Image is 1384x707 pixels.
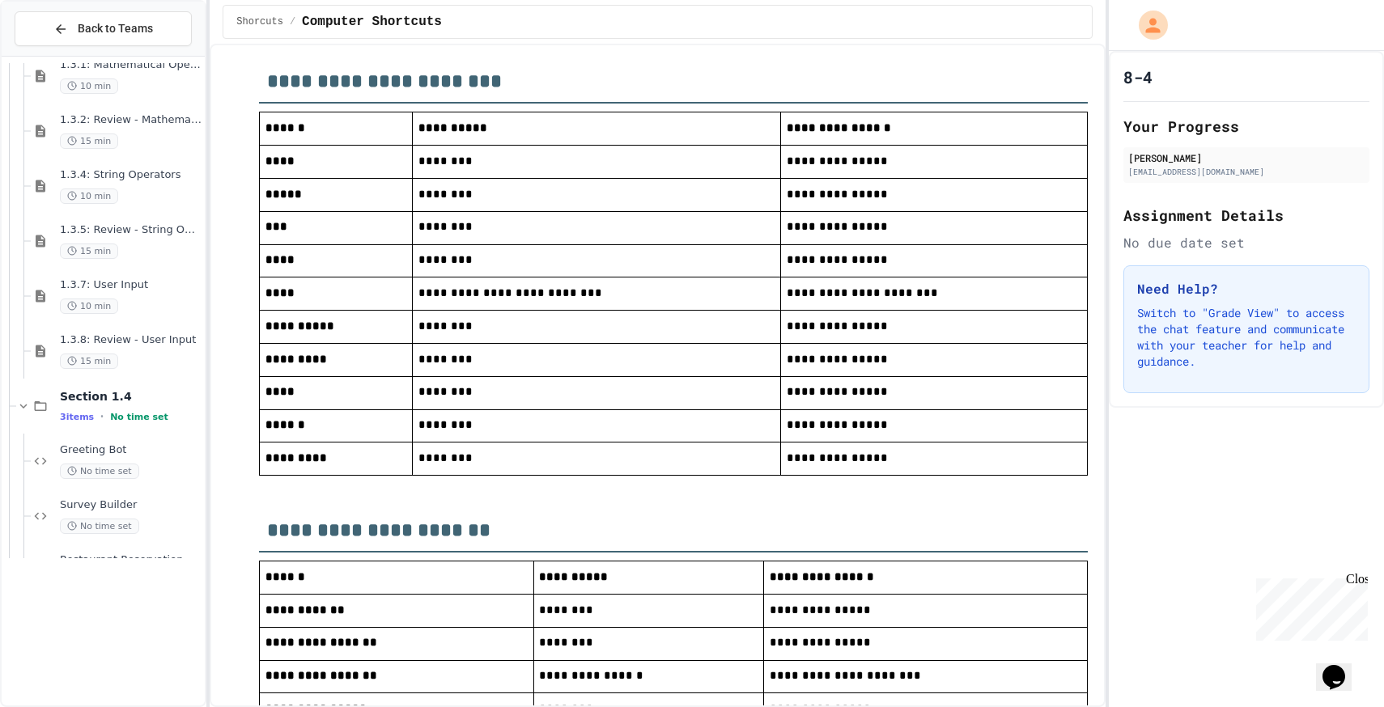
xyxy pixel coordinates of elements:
p: Switch to "Grade View" to access the chat feature and communicate with your teacher for help and ... [1137,305,1356,370]
div: No due date set [1123,233,1369,252]
h2: Your Progress [1123,115,1369,138]
span: 1.3.4: String Operators [60,168,202,182]
span: 15 min [60,133,118,149]
span: Back to Teams [78,20,153,37]
span: Section 1.4 [60,389,202,404]
span: Restaurant Reservation System [60,553,202,567]
span: 10 min [60,188,118,204]
h2: Assignment Details [1123,204,1369,226]
span: 15 min [60,353,118,369]
iframe: chat widget [1316,642,1368,691]
span: 10 min [60,78,118,94]
div: My Account [1122,6,1172,44]
button: Back to Teams [15,11,192,46]
span: Greeting Bot [60,443,202,457]
span: Shorcuts [236,15,283,28]
span: No time set [60,519,139,534]
h1: 8-4 [1123,66,1153,88]
span: 1.3.7: User Input [60,278,202,292]
span: Survey Builder [60,498,202,512]
h3: Need Help? [1137,279,1356,298]
span: No time set [60,464,139,479]
span: 15 min [60,243,118,259]
div: [EMAIL_ADDRESS][DOMAIN_NAME] [1128,166,1365,178]
span: 1.3.1: Mathematical Operators [60,58,202,72]
span: • [100,410,104,423]
span: 1.3.2: Review - Mathematical Operators [60,113,202,127]
span: Computer Shortcuts [302,12,442,32]
iframe: chat widget [1250,572,1368,641]
div: Chat with us now!Close [6,6,112,103]
span: 10 min [60,298,118,314]
div: [PERSON_NAME] [1128,150,1365,165]
span: 3 items [60,412,94,422]
span: 1.3.8: Review - User Input [60,333,202,347]
span: / [290,15,295,28]
span: No time set [110,412,168,422]
span: 1.3.5: Review - String Operators [60,223,202,237]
